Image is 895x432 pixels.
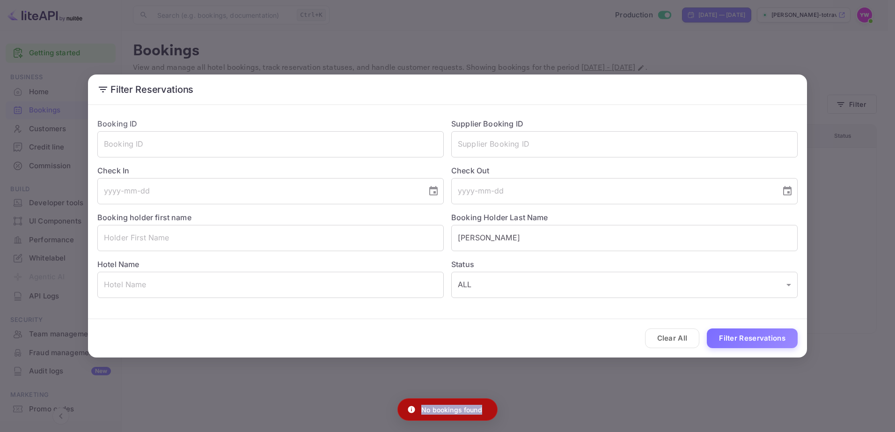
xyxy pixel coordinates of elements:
[451,178,774,204] input: yyyy-mm-dd
[451,165,798,176] label: Check Out
[424,182,443,201] button: Choose date
[97,165,444,176] label: Check In
[451,259,798,270] label: Status
[707,328,798,349] button: Filter Reservations
[97,178,420,204] input: yyyy-mm-dd
[645,328,700,349] button: Clear All
[451,213,548,222] label: Booking Holder Last Name
[451,119,523,128] label: Supplier Booking ID
[97,225,444,251] input: Holder First Name
[451,131,798,157] input: Supplier Booking ID
[421,405,482,415] p: No bookings found
[97,131,444,157] input: Booking ID
[97,119,138,128] label: Booking ID
[451,225,798,251] input: Holder Last Name
[97,272,444,298] input: Hotel Name
[97,213,191,222] label: Booking holder first name
[778,182,797,201] button: Choose date
[97,260,139,269] label: Hotel Name
[88,74,807,104] h2: Filter Reservations
[451,272,798,298] div: ALL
